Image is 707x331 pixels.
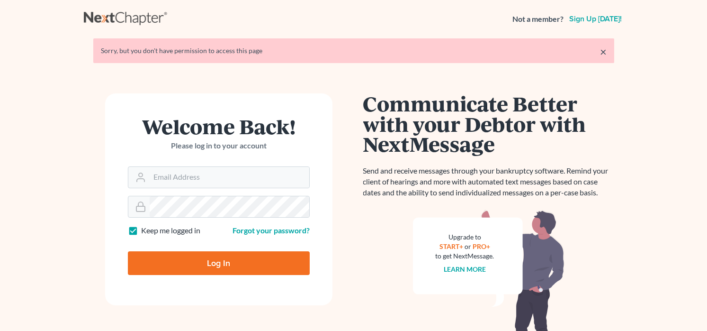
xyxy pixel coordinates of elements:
[233,226,310,235] a: Forgot your password?
[439,242,463,250] a: START+
[128,140,310,151] p: Please log in to your account
[465,242,471,250] span: or
[600,46,607,57] a: ×
[101,46,607,55] div: Sorry, but you don't have permission to access this page
[444,265,486,273] a: Learn more
[567,15,624,23] a: Sign up [DATE]!
[363,165,614,198] p: Send and receive messages through your bankruptcy software. Remind your client of hearings and mo...
[512,14,564,25] strong: Not a member?
[436,232,494,242] div: Upgrade to
[128,251,310,275] input: Log In
[363,93,614,154] h1: Communicate Better with your Debtor with NextMessage
[473,242,490,250] a: PRO+
[150,167,309,188] input: Email Address
[128,116,310,137] h1: Welcome Back!
[436,251,494,261] div: to get NextMessage.
[141,225,200,236] label: Keep me logged in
